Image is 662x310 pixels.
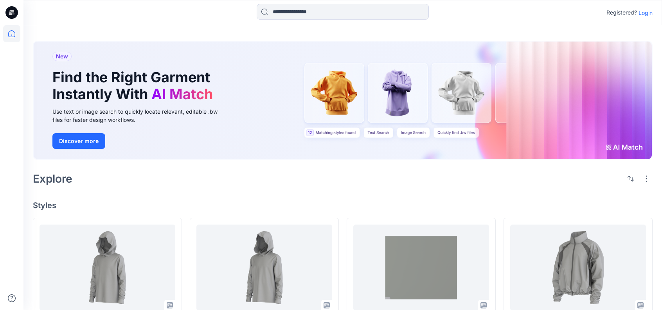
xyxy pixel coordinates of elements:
span: New [56,52,68,61]
h4: Styles [33,201,653,210]
h2: Explore [33,172,72,185]
span: AI Match [151,85,213,103]
h1: Find the Right Garment Instantly With [52,69,217,103]
p: Login [639,9,653,17]
p: Registered? [606,8,637,17]
button: Discover more [52,133,105,149]
div: Use text or image search to quickly locate relevant, editable .bw files for faster design workflows. [52,107,228,124]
